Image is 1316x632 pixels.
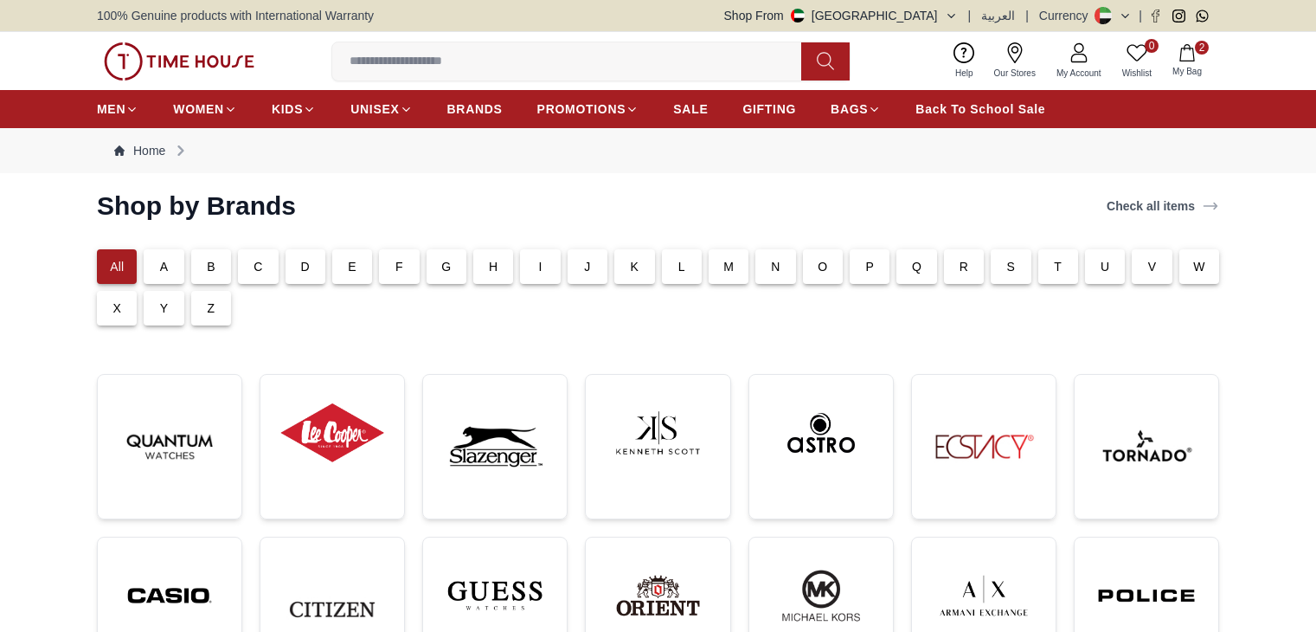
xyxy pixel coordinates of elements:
img: ... [274,389,390,477]
span: My Bag [1165,65,1209,78]
a: PROMOTIONS [537,94,639,125]
a: Our Stores [984,39,1046,83]
a: BRANDS [447,94,503,125]
p: W [1193,258,1204,275]
span: My Account [1050,67,1108,80]
span: 100% Genuine products with International Warranty [97,7,374,24]
p: M [723,258,734,275]
a: WOMEN [173,94,237,125]
a: Home [114,142,165,159]
p: X [112,300,121,317]
p: N [771,258,780,275]
a: 0Wishlist [1112,39,1162,83]
h2: Shop by Brands [97,190,296,222]
span: 2 [1195,41,1209,55]
span: BRANDS [447,100,503,118]
a: UNISEX [350,94,412,125]
p: U [1101,258,1109,275]
p: A [160,258,169,275]
img: ... [1088,389,1204,505]
p: R [960,258,968,275]
a: Instagram [1172,10,1185,23]
span: BAGS [831,100,868,118]
span: GIFTING [742,100,796,118]
img: United Arab Emirates [791,9,805,23]
button: 2My Bag [1162,41,1212,81]
span: MEN [97,100,125,118]
img: ... [600,389,716,477]
span: Back To School Sale [915,100,1045,118]
button: Shop From[GEOGRAPHIC_DATA] [724,7,958,24]
img: ... [104,42,254,81]
p: L [678,258,685,275]
span: 0 [1145,39,1159,53]
p: K [631,258,639,275]
p: D [301,258,310,275]
span: Help [948,67,980,80]
span: | [1025,7,1029,24]
a: Whatsapp [1196,10,1209,23]
p: V [1148,258,1157,275]
p: C [254,258,262,275]
p: Y [160,300,169,317]
p: B [207,258,215,275]
img: ... [112,389,228,505]
p: G [441,258,451,275]
span: KIDS [272,100,303,118]
p: E [348,258,356,275]
span: Wishlist [1115,67,1159,80]
p: I [539,258,542,275]
p: T [1054,258,1062,275]
span: | [1139,7,1142,24]
p: O [818,258,827,275]
p: S [1007,258,1016,275]
a: Back To School Sale [915,94,1045,125]
a: KIDS [272,94,316,125]
p: Z [208,300,215,317]
span: PROMOTIONS [537,100,626,118]
span: Our Stores [987,67,1043,80]
p: J [584,258,590,275]
p: H [489,258,498,275]
p: Q [912,258,921,275]
a: MEN [97,94,138,125]
a: Check all items [1103,194,1223,218]
span: SALE [673,100,708,118]
button: العربية [981,7,1015,24]
nav: Breadcrumb [97,128,1219,173]
a: SALE [673,94,708,125]
p: All [110,258,124,275]
a: Facebook [1149,10,1162,23]
a: GIFTING [742,94,796,125]
img: ... [926,389,1042,505]
p: P [865,258,874,275]
img: ... [437,389,553,505]
span: UNISEX [350,100,399,118]
p: F [395,258,403,275]
span: WOMEN [173,100,224,118]
img: ... [763,389,879,477]
a: BAGS [831,94,881,125]
div: Currency [1039,7,1095,24]
a: Help [945,39,984,83]
span: | [968,7,972,24]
